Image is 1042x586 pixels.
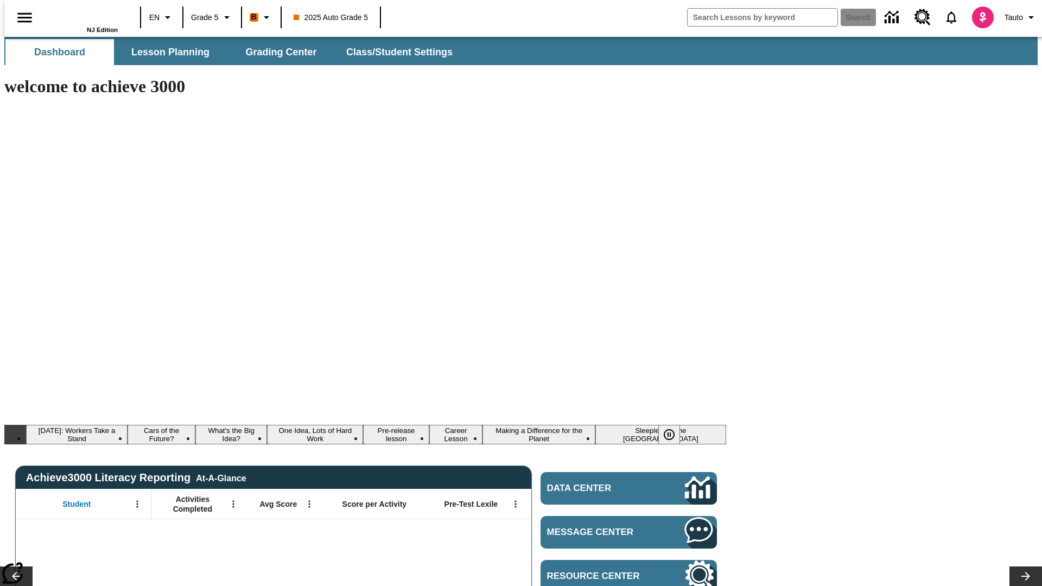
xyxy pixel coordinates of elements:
[149,12,160,23] span: EN
[128,425,195,444] button: Slide 2 Cars of the Future?
[878,3,908,33] a: Data Center
[547,571,652,582] span: Resource Center
[227,39,335,65] button: Grading Center
[1009,566,1042,586] button: Lesson carousel, Next
[245,8,277,27] button: Boost Class color is orange. Change class color
[62,499,91,509] span: Student
[937,3,965,31] a: Notifications
[294,12,368,23] span: 2025 Auto Grade 5
[34,46,85,59] span: Dashboard
[541,472,717,505] a: Data Center
[338,39,461,65] button: Class/Student Settings
[688,9,837,26] input: search field
[346,46,453,59] span: Class/Student Settings
[131,46,209,59] span: Lesson Planning
[507,496,524,512] button: Open Menu
[972,7,994,28] img: avatar image
[4,39,462,65] div: SubNavbar
[429,425,483,444] button: Slide 6 Career Lesson
[547,527,652,538] span: Message Center
[363,425,429,444] button: Slide 5 Pre-release lesson
[965,3,1000,31] button: Select a new avatar
[908,3,937,32] a: Resource Center, Will open in new tab
[87,27,118,33] span: NJ Edition
[267,425,363,444] button: Slide 4 One Idea, Lots of Hard Work
[195,425,267,444] button: Slide 3 What's the Big Idea?
[595,425,726,444] button: Slide 8 Sleepless in the Animal Kingdom
[342,499,407,509] span: Score per Activity
[259,499,297,509] span: Avg Score
[225,496,242,512] button: Open Menu
[116,39,225,65] button: Lesson Planning
[4,77,726,97] h1: welcome to achieve 3000
[245,46,316,59] span: Grading Center
[547,483,649,494] span: Data Center
[47,4,118,33] div: Home
[541,516,717,549] a: Message Center
[47,5,118,27] a: Home
[26,472,246,484] span: Achieve3000 Literacy Reporting
[157,494,228,514] span: Activities Completed
[26,425,128,444] button: Slide 1 Labor Day: Workers Take a Stand
[658,425,691,444] div: Pause
[301,496,317,512] button: Open Menu
[482,425,595,444] button: Slide 7 Making a Difference for the Planet
[658,425,680,444] button: Pause
[9,2,41,34] button: Open side menu
[4,37,1038,65] div: SubNavbar
[251,10,257,24] span: B
[444,499,498,509] span: Pre-Test Lexile
[191,12,219,23] span: Grade 5
[144,8,179,27] button: Language: EN, Select a language
[5,39,114,65] button: Dashboard
[1000,8,1042,27] button: Profile/Settings
[187,8,238,27] button: Grade: Grade 5, Select a grade
[196,472,246,483] div: At-A-Glance
[129,496,145,512] button: Open Menu
[1005,12,1023,23] span: Tauto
